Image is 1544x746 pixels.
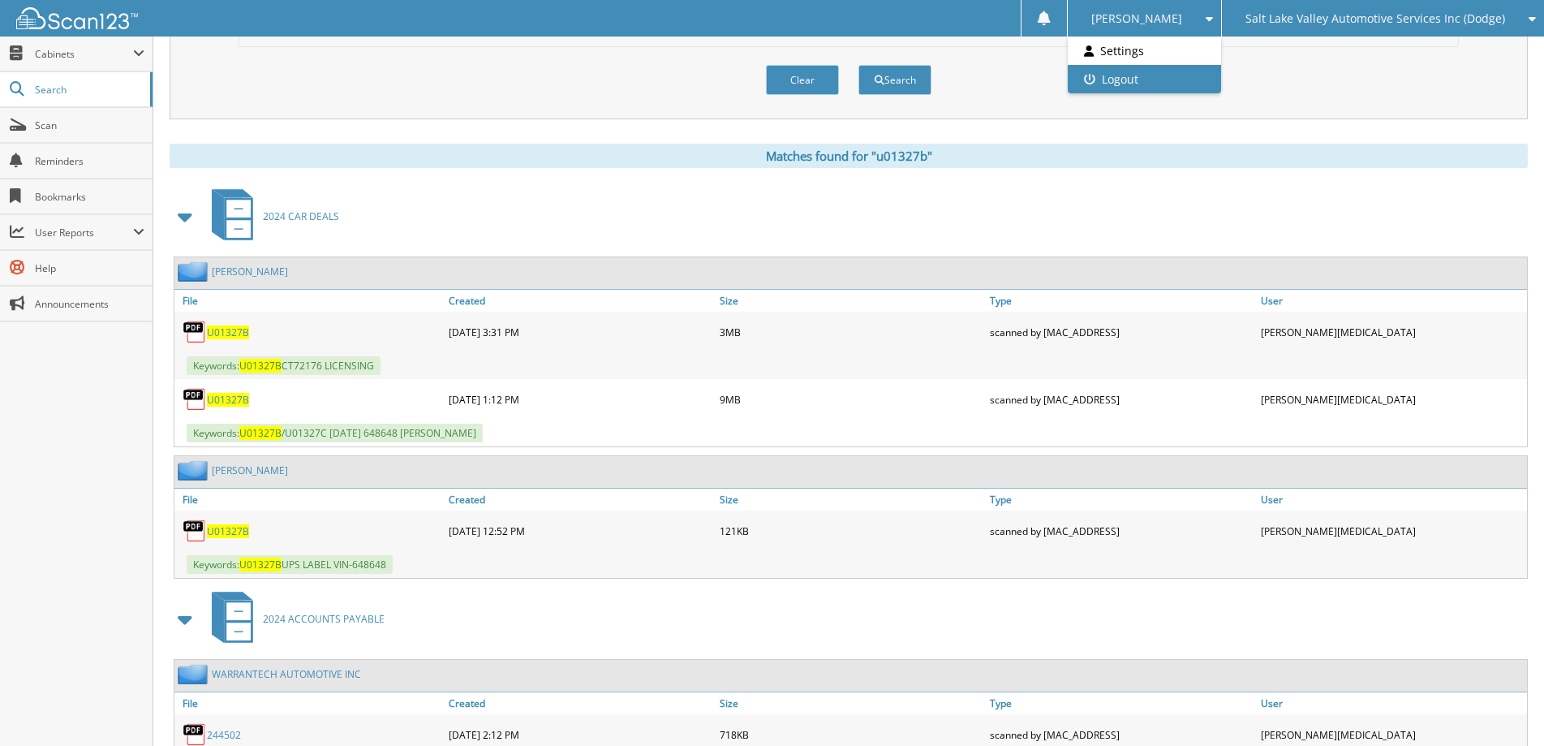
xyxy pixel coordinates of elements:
span: Reminders [35,154,144,168]
span: Cabinets [35,47,133,61]
div: scanned by [MAC_ADDRESS] [986,515,1256,547]
a: Created [445,290,715,312]
div: [PERSON_NAME][MEDICAL_DATA] [1257,515,1527,547]
a: 244502 [207,728,241,742]
button: Clear [766,65,839,95]
a: [PERSON_NAME] [212,265,288,278]
a: Created [445,692,715,714]
span: 2024 CAR DEALS [263,209,339,223]
div: [PERSON_NAME][MEDICAL_DATA] [1257,383,1527,416]
a: User [1257,290,1527,312]
div: 9MB [716,383,986,416]
div: [DATE] 1:12 PM [445,383,715,416]
div: [DATE] 3:31 PM [445,316,715,348]
img: PDF.png [183,387,207,412]
a: File [174,290,445,312]
a: Type [986,692,1256,714]
img: folder2.png [178,261,212,282]
span: [PERSON_NAME] [1091,14,1182,24]
span: Keywords: /U01327C [DATE] 648648 [PERSON_NAME] [187,424,483,442]
span: Salt Lake Valley Automotive Services Inc (Dodge) [1245,14,1505,24]
span: U01327B [239,558,282,571]
a: Size [716,290,986,312]
a: U01327B [207,393,249,407]
button: Search [858,65,931,95]
span: U01327B [239,426,282,440]
span: Help [35,261,144,275]
div: [PERSON_NAME][MEDICAL_DATA] [1257,316,1527,348]
a: File [174,692,445,714]
a: Size [716,692,986,714]
a: Type [986,489,1256,511]
a: U01327B [207,524,249,538]
a: [PERSON_NAME] [212,464,288,477]
a: Size [716,489,986,511]
img: PDF.png [183,519,207,543]
img: scan123-logo-white.svg [16,7,138,29]
div: 121KB [716,515,986,547]
a: Type [986,290,1256,312]
a: Created [445,489,715,511]
a: 2024 CAR DEALS [202,184,339,248]
span: Bookmarks [35,190,144,204]
div: Matches found for "u01327b" [170,144,1528,168]
span: User Reports [35,226,133,239]
a: 2024 ACCOUNTS PAYABLE [202,587,385,651]
a: File [174,489,445,511]
img: PDF.png [183,320,207,344]
a: User [1257,489,1527,511]
a: Logout [1068,65,1221,93]
a: User [1257,692,1527,714]
span: U01327B [239,359,282,373]
iframe: Chat Widget [1463,668,1544,746]
span: 2024 ACCOUNTS PAYABLE [263,612,385,626]
div: [DATE] 12:52 PM [445,515,715,547]
span: Keywords: CT72176 LICENSING [187,356,381,375]
span: Search [35,83,142,97]
span: Keywords: UPS LABEL VIN-648648 [187,555,393,574]
a: WARRANTECH AUTOMOTIVE INC [212,667,361,681]
img: folder2.png [178,664,212,684]
img: folder2.png [178,460,212,481]
div: scanned by [MAC_ADDRESS] [986,383,1256,416]
a: U01327B [207,326,249,339]
div: 3MB [716,316,986,348]
div: scanned by [MAC_ADDRESS] [986,316,1256,348]
a: Settings [1068,37,1221,65]
span: Scan [35,119,144,132]
span: Announcements [35,297,144,311]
